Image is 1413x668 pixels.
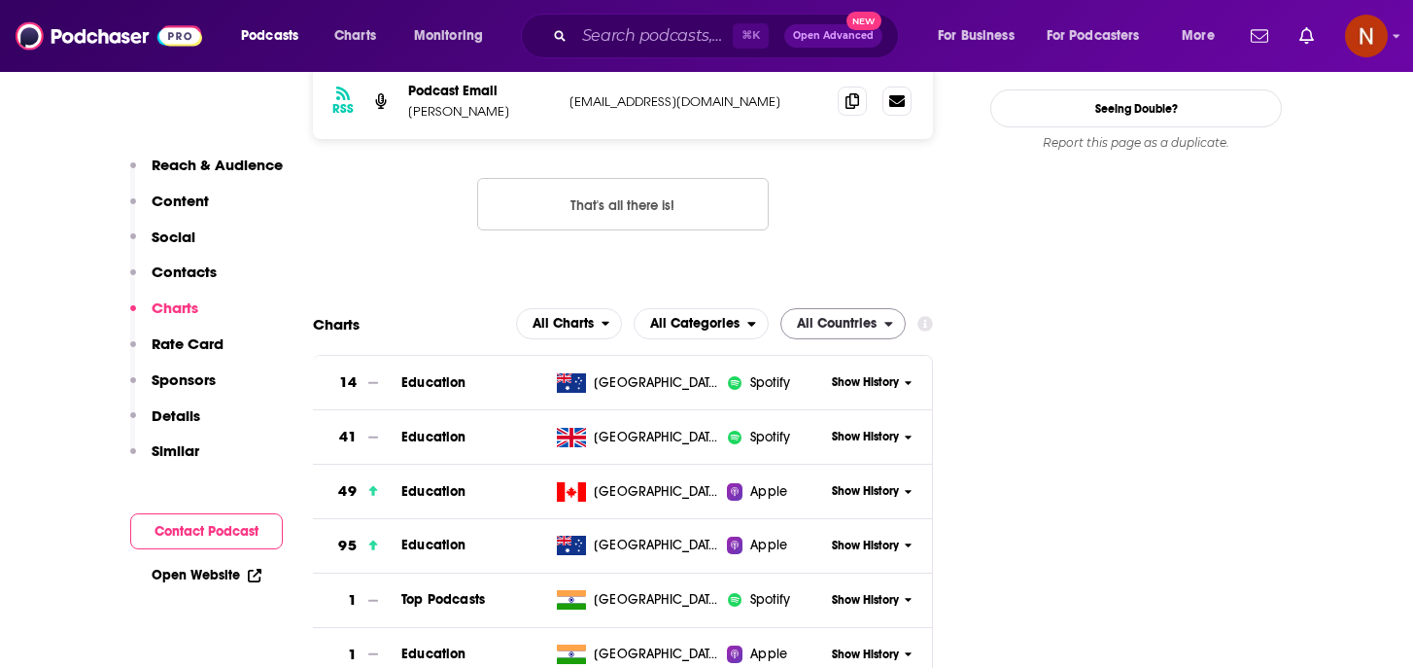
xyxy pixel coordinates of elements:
a: Education [401,429,465,445]
a: 95 [313,519,401,573]
p: Content [152,192,209,210]
h2: Platforms [516,308,623,339]
span: New [846,12,881,30]
h2: Categories [634,308,769,339]
button: Contacts [130,263,217,299]
h3: RSS [332,101,354,117]
span: Education [401,537,465,553]
p: Details [152,406,200,425]
a: 49 [313,465,401,518]
span: India [594,645,720,664]
button: open menu [1034,20,1168,52]
button: open menu [924,20,1039,52]
p: Reach & Audience [152,156,283,174]
a: iconImageSpotify [727,428,825,447]
a: Seeing Double? [990,89,1282,127]
a: [GEOGRAPHIC_DATA] [549,536,726,555]
button: open menu [634,308,769,339]
button: open menu [1168,20,1239,52]
a: [GEOGRAPHIC_DATA] [549,373,726,393]
a: Education [401,483,465,500]
p: [PERSON_NAME] [408,103,554,120]
button: Show History [825,538,918,554]
button: Charts [130,299,198,334]
img: User Profile [1345,15,1388,57]
a: 14 [313,356,401,409]
img: iconImage [727,592,742,608]
span: All Categories [650,317,740,331]
button: Show History [825,429,918,445]
span: Logged in as AdelNBM [1345,15,1388,57]
span: Canada [594,482,720,502]
button: Rate Card [130,334,224,370]
span: Australia [594,373,720,393]
span: Australia [594,536,720,555]
h3: 14 [339,371,356,394]
button: Show History [825,647,918,663]
p: Contacts [152,263,217,281]
button: Contact Podcast [130,513,283,549]
button: Show History [825,483,918,500]
button: open menu [400,20,508,52]
p: [EMAIL_ADDRESS][DOMAIN_NAME] [569,93,822,110]
a: iconImageSpotify [727,590,825,610]
span: Show History [832,429,899,445]
span: Open Advanced [793,31,874,41]
div: Search podcasts, credits, & more... [539,14,917,58]
button: Nothing here. [477,178,769,230]
button: Details [130,406,200,442]
span: Apple [750,482,787,502]
p: Sponsors [152,370,216,389]
a: Top Podcasts [401,591,485,608]
span: Show History [832,647,899,663]
a: Apple [727,536,825,555]
button: Social [130,228,195,264]
a: iconImageSpotify [727,373,825,393]
a: Show notifications dropdown [1292,19,1322,53]
span: Spotify [750,428,791,447]
span: India [594,590,720,610]
span: Spotify [750,590,791,610]
span: ⌘ K [733,23,769,49]
h3: 1 [348,589,357,612]
button: Similar [130,441,199,477]
span: Podcasts [241,22,298,50]
p: Similar [152,441,199,460]
p: Podcast Email [408,83,554,99]
span: All Charts [533,317,594,331]
img: Podchaser - Follow, Share and Rate Podcasts [16,18,202,54]
span: For Business [938,22,1015,50]
span: Show History [832,374,899,391]
a: 41 [313,410,401,464]
button: Content [130,192,209,228]
p: Rate Card [152,334,224,353]
a: Charts [322,20,388,52]
span: Charts [334,22,376,50]
a: Open Website [152,567,261,583]
a: [GEOGRAPHIC_DATA] [549,482,726,502]
span: Apple [750,536,787,555]
span: Show History [832,483,899,500]
a: Education [401,374,465,391]
button: Reach & Audience [130,156,283,192]
a: Education [401,646,465,662]
span: Show History [832,592,899,609]
h3: 1 [348,644,357,666]
input: Search podcasts, credits, & more... [574,20,733,52]
button: open menu [780,308,906,339]
button: Show History [825,374,918,391]
a: [GEOGRAPHIC_DATA] [549,428,726,447]
a: Apple [727,645,825,664]
img: iconImage [727,375,742,391]
span: More [1182,22,1215,50]
p: Social [152,228,195,246]
span: All Countries [797,317,877,331]
div: Report this page as a duplicate. [990,135,1282,151]
span: Show History [832,538,899,554]
button: Show profile menu [1345,15,1388,57]
button: Open AdvancedNew [784,24,882,48]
